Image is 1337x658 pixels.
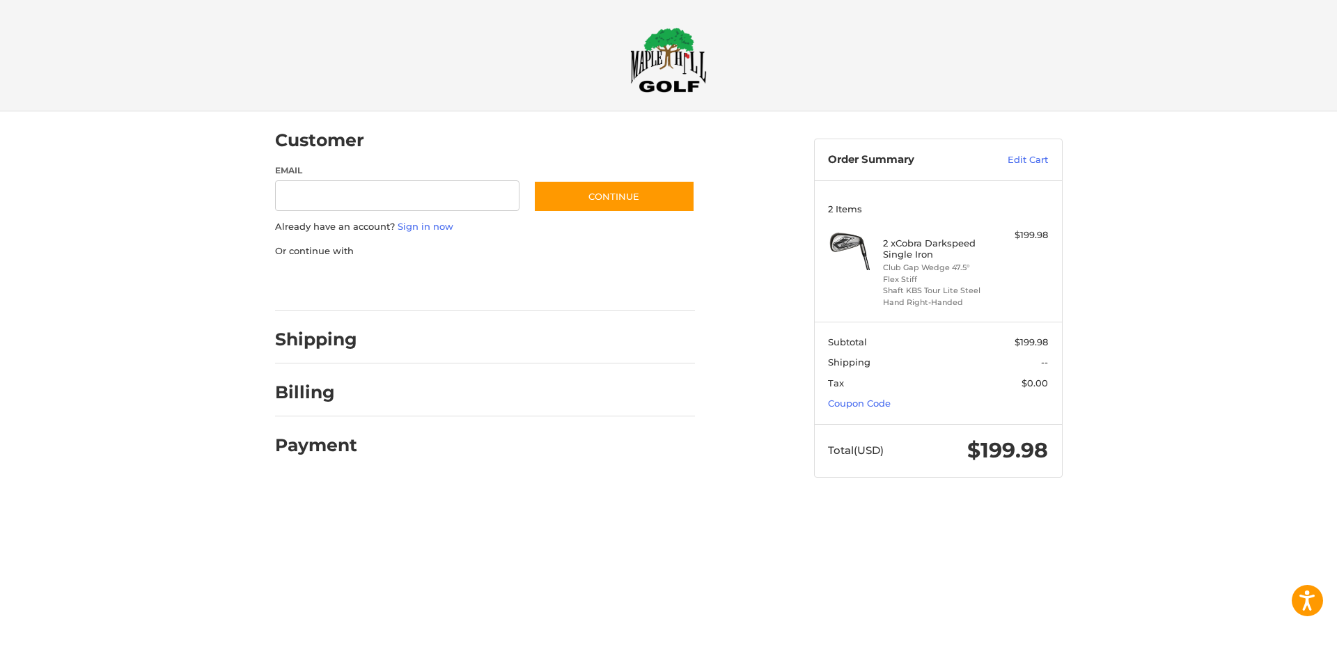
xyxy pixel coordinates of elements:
[828,336,867,347] span: Subtotal
[275,434,357,456] h2: Payment
[275,220,695,234] p: Already have an account?
[828,444,884,457] span: Total (USD)
[828,153,978,167] h3: Order Summary
[1015,336,1048,347] span: $199.98
[828,203,1048,214] h3: 2 Items
[533,180,695,212] button: Continue
[270,272,375,297] iframe: PayPal-paypal
[275,382,357,403] h2: Billing
[883,297,990,308] li: Hand Right-Handed
[828,398,891,409] a: Coupon Code
[978,153,1048,167] a: Edit Cart
[275,130,364,151] h2: Customer
[967,437,1048,463] span: $199.98
[828,357,870,368] span: Shipping
[275,164,520,177] label: Email
[389,272,493,297] iframe: PayPal-paylater
[883,262,990,274] li: Club Gap Wedge 47.5°
[398,221,453,232] a: Sign in now
[883,285,990,297] li: Shaft KBS Tour Lite Steel
[1041,357,1048,368] span: --
[993,228,1048,242] div: $199.98
[883,237,990,260] h4: 2 x Cobra Darkspeed Single Iron
[828,377,844,389] span: Tax
[275,244,695,258] p: Or continue with
[883,274,990,285] li: Flex Stiff
[630,27,707,93] img: Maple Hill Golf
[275,329,357,350] h2: Shipping
[506,272,611,297] iframe: PayPal-venmo
[1022,377,1048,389] span: $0.00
